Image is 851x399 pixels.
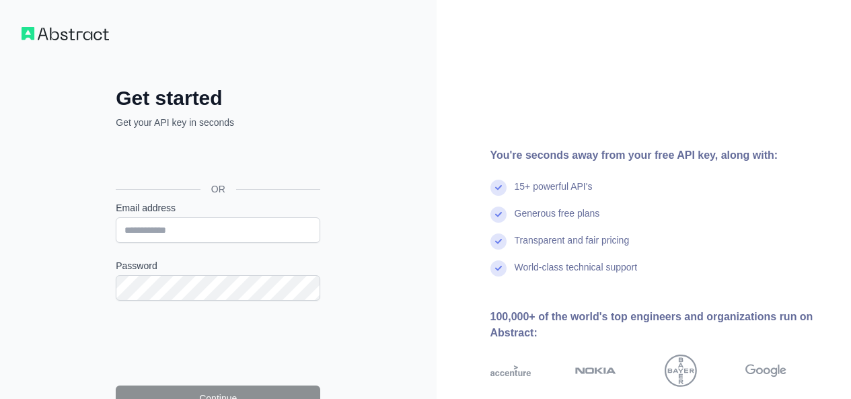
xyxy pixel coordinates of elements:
[116,86,320,110] h2: Get started
[490,355,531,387] img: accenture
[200,182,236,196] span: OR
[665,355,697,387] img: bayer
[515,260,638,287] div: World-class technical support
[515,207,600,233] div: Generous free plans
[490,260,507,277] img: check mark
[490,309,830,341] div: 100,000+ of the world's top engineers and organizations run on Abstract:
[22,27,109,40] img: Workflow
[490,180,507,196] img: check mark
[490,233,507,250] img: check mark
[116,259,320,273] label: Password
[116,201,320,215] label: Email address
[109,144,324,174] iframe: Sign in with Google Button
[116,317,320,369] iframe: reCAPTCHA
[490,147,830,164] div: You're seconds away from your free API key, along with:
[575,355,616,387] img: nokia
[490,207,507,223] img: check mark
[515,180,593,207] div: 15+ powerful API's
[116,116,320,129] p: Get your API key in seconds
[515,233,630,260] div: Transparent and fair pricing
[745,355,786,387] img: google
